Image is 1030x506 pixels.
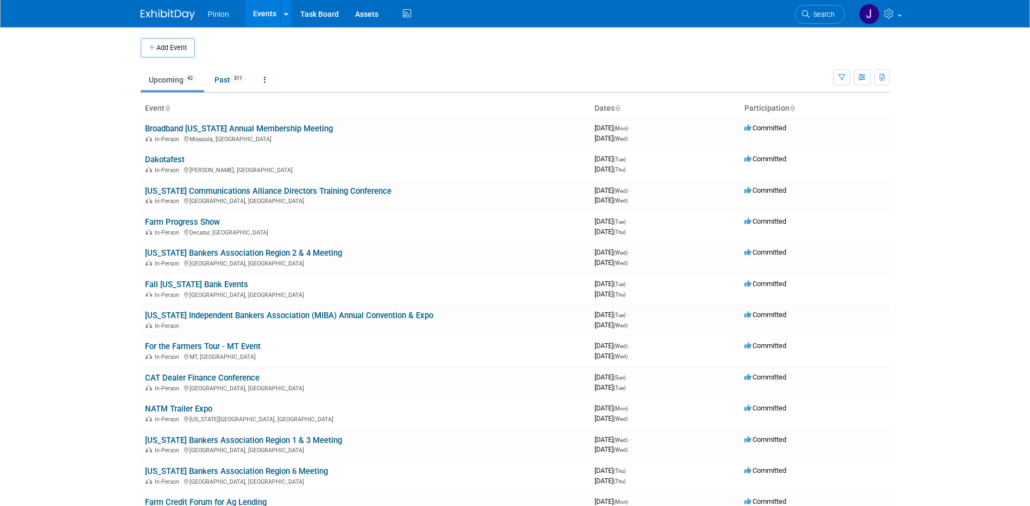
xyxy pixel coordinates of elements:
[595,414,628,422] span: [DATE]
[146,385,152,390] img: In-Person Event
[614,136,628,142] span: (Wed)
[795,5,845,24] a: Search
[145,196,586,205] div: [GEOGRAPHIC_DATA], [GEOGRAPHIC_DATA]
[155,292,182,299] span: In-Person
[595,352,628,360] span: [DATE]
[146,229,152,235] img: In-Person Event
[614,125,628,131] span: (Mon)
[614,312,625,318] span: (Tue)
[614,198,628,204] span: (Wed)
[614,353,628,359] span: (Wed)
[141,9,195,20] img: ExhibitDay
[744,217,786,225] span: Committed
[145,124,333,134] a: Broadband [US_STATE] Annual Membership Meeting
[744,341,786,350] span: Committed
[155,416,182,423] span: In-Person
[614,156,625,162] span: (Tue)
[595,248,631,256] span: [DATE]
[595,477,625,485] span: [DATE]
[145,435,342,445] a: [US_STATE] Bankers Association Region 1 & 3 Meeting
[614,437,628,443] span: (Wed)
[155,385,182,392] span: In-Person
[595,196,628,204] span: [DATE]
[155,353,182,360] span: In-Person
[627,466,629,475] span: -
[145,404,212,414] a: NATM Trailer Expo
[614,478,625,484] span: (Thu)
[155,478,182,485] span: In-Person
[595,321,628,329] span: [DATE]
[595,165,625,173] span: [DATE]
[145,311,433,320] a: [US_STATE] Independent Bankers Association (MIBA) Annual Convention & Expo
[184,74,196,83] span: 42
[627,155,629,163] span: -
[145,258,586,267] div: [GEOGRAPHIC_DATA], [GEOGRAPHIC_DATA]
[744,435,786,444] span: Committed
[627,280,629,288] span: -
[810,10,835,18] span: Search
[145,373,260,383] a: CAT Dealer Finance Conference
[614,375,625,381] span: (Sun)
[141,38,195,58] button: Add Event
[595,258,628,267] span: [DATE]
[744,373,786,381] span: Committed
[595,341,631,350] span: [DATE]
[627,311,629,319] span: -
[744,280,786,288] span: Committed
[141,69,204,90] a: Upcoming42
[614,292,625,298] span: (Thu)
[146,447,152,452] img: In-Person Event
[595,227,625,236] span: [DATE]
[614,260,628,266] span: (Wed)
[155,198,182,205] span: In-Person
[744,186,786,194] span: Committed
[145,466,328,476] a: [US_STATE] Bankers Association Region 6 Meeting
[145,186,391,196] a: [US_STATE] Communications Alliance Directors Training Conference
[145,352,586,360] div: MT, [GEOGRAPHIC_DATA]
[145,155,185,165] a: Dakotafest
[155,136,182,143] span: In-Person
[145,248,342,258] a: [US_STATE] Bankers Association Region 2 & 4 Meeting
[595,435,631,444] span: [DATE]
[595,124,631,132] span: [DATE]
[629,435,631,444] span: -
[614,229,625,235] span: (Thu)
[595,134,628,142] span: [DATE]
[145,165,586,174] div: [PERSON_NAME], [GEOGRAPHIC_DATA]
[145,280,248,289] a: Fall [US_STATE] Bank Events
[629,248,631,256] span: -
[145,227,586,236] div: Decatur, [GEOGRAPHIC_DATA]
[145,341,261,351] a: For the Farmers Tour - MT Event
[595,445,628,453] span: [DATE]
[595,155,629,163] span: [DATE]
[155,229,182,236] span: In-Person
[146,260,152,265] img: In-Person Event
[155,167,182,174] span: In-Person
[614,219,625,225] span: (Tue)
[629,341,631,350] span: -
[146,322,152,328] img: In-Person Event
[141,99,590,118] th: Event
[595,311,629,319] span: [DATE]
[740,99,890,118] th: Participation
[231,74,245,83] span: 311
[744,311,786,319] span: Committed
[155,322,182,330] span: In-Person
[155,447,182,454] span: In-Person
[744,466,786,475] span: Committed
[744,155,786,163] span: Committed
[595,497,631,505] span: [DATE]
[145,217,220,227] a: Farm Progress Show
[614,281,625,287] span: (Tue)
[627,373,629,381] span: -
[744,124,786,132] span: Committed
[595,383,625,391] span: [DATE]
[614,250,628,256] span: (Wed)
[614,322,628,328] span: (Wed)
[595,217,629,225] span: [DATE]
[206,69,254,90] a: Past311
[614,343,628,349] span: (Wed)
[614,385,625,391] span: (Tue)
[614,167,625,173] span: (Thu)
[744,404,786,412] span: Committed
